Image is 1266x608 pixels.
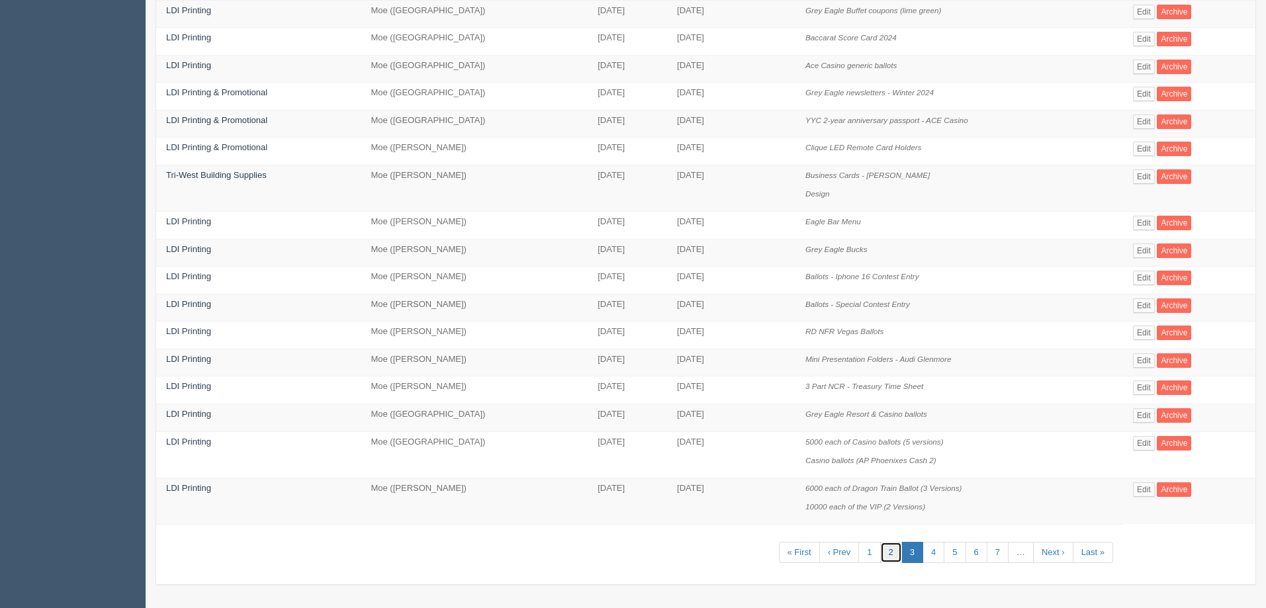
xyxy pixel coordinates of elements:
td: [DATE] [588,55,667,83]
td: [DATE] [667,376,795,404]
td: [DATE] [588,165,667,211]
i: Grey Eagle Bucks [805,245,868,253]
a: Edit [1133,169,1155,184]
td: [DATE] [667,431,795,478]
a: Archive [1157,482,1191,497]
td: [DATE] [588,212,667,239]
td: [DATE] [667,212,795,239]
a: Edit [1133,32,1155,46]
td: [DATE] [667,83,795,110]
td: [DATE] [667,322,795,349]
a: Archive [1157,271,1191,285]
a: Archive [1157,142,1191,156]
td: [DATE] [588,322,667,349]
a: Edit [1133,353,1155,368]
a: Archive [1157,114,1191,129]
i: Eagle Bar Menu [805,217,861,226]
td: [DATE] [667,110,795,138]
a: Edit [1133,60,1155,74]
a: Archive [1157,32,1191,46]
a: LDI Printing [166,5,211,15]
td: [DATE] [667,404,795,431]
td: [DATE] [667,55,795,83]
a: Archive [1157,298,1191,313]
a: ‹ Prev [819,542,860,564]
i: YYC 2-year anniversary passport - ACE Casino [805,116,968,124]
td: [DATE] [588,239,667,267]
a: 5 [944,542,966,564]
td: [DATE] [588,267,667,294]
a: Next › [1033,542,1073,564]
i: Ace Casino generic ballots [805,61,897,69]
a: LDI Printing [166,326,211,336]
td: Moe ([PERSON_NAME]) [361,212,588,239]
td: [DATE] [667,28,795,56]
td: Moe ([PERSON_NAME]) [361,165,588,211]
i: 3 Part NCR - Treasury Time Sheet [805,382,923,390]
td: [DATE] [588,110,667,138]
a: LDI Printing [166,409,211,419]
td: Moe ([PERSON_NAME]) [361,239,588,267]
a: Edit [1133,216,1155,230]
td: [DATE] [588,404,667,431]
td: Moe ([GEOGRAPHIC_DATA]) [361,431,588,478]
a: Archive [1157,243,1191,258]
i: Grey Eagle Buffet coupons (lime green) [805,6,941,15]
a: LDI Printing [166,60,211,70]
a: Edit [1133,243,1155,258]
a: Archive [1157,216,1191,230]
a: Edit [1133,87,1155,101]
td: [DATE] [588,349,667,376]
td: Moe ([PERSON_NAME]) [361,478,588,524]
a: 1 [858,542,880,564]
td: [DATE] [667,239,795,267]
td: [DATE] [667,267,795,294]
td: Moe ([PERSON_NAME]) [361,322,588,349]
a: 4 [923,542,944,564]
td: [DATE] [588,138,667,165]
td: [DATE] [667,349,795,376]
td: [DATE] [667,165,795,211]
a: Archive [1157,436,1191,451]
a: Archive [1157,5,1191,19]
td: [DATE] [588,376,667,404]
i: Ballots - Special Contest Entry [805,300,910,308]
td: [DATE] [667,138,795,165]
td: [DATE] [588,431,667,478]
a: Edit [1133,298,1155,313]
td: Moe ([GEOGRAPHIC_DATA]) [361,55,588,83]
td: [DATE] [588,478,667,524]
i: Clique LED Remote Card Holders [805,143,921,152]
a: Last » [1073,542,1113,564]
a: Archive [1157,60,1191,74]
td: Moe ([GEOGRAPHIC_DATA]) [361,404,588,431]
a: 6 [966,542,987,564]
a: LDI Printing [166,437,211,447]
td: Moe ([GEOGRAPHIC_DATA]) [361,83,588,110]
td: Moe ([PERSON_NAME]) [361,294,588,322]
i: 6000 each of Dragon Train Ballot (3 Versions) [805,484,962,492]
a: LDI Printing & Promotional [166,87,267,97]
a: LDI Printing [166,299,211,309]
a: LDI Printing [166,244,211,254]
td: Moe ([PERSON_NAME]) [361,267,588,294]
td: Moe ([GEOGRAPHIC_DATA]) [361,110,588,138]
a: Archive [1157,326,1191,340]
i: RD NFR Vegas Ballots [805,327,883,335]
td: Moe ([GEOGRAPHIC_DATA]) [361,28,588,56]
td: [DATE] [588,294,667,322]
i: Grey Eagle newsletters - Winter 2024 [805,88,934,97]
a: Archive [1157,87,1191,101]
a: 3 [901,542,923,564]
a: « First [779,542,820,564]
i: Ballots - Iphone 16 Contest Entry [805,272,919,281]
i: Grey Eagle Resort & Casino ballots [805,410,927,418]
td: [DATE] [588,83,667,110]
a: Edit [1133,408,1155,423]
i: Baccarat Score Card 2024 [805,33,897,42]
a: LDI Printing [166,216,211,226]
a: LDI Printing [166,271,211,281]
a: Archive [1157,169,1191,184]
i: Casino ballots (AP Phoenixes Cash 2) [805,456,936,464]
a: LDI Printing [166,354,211,364]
